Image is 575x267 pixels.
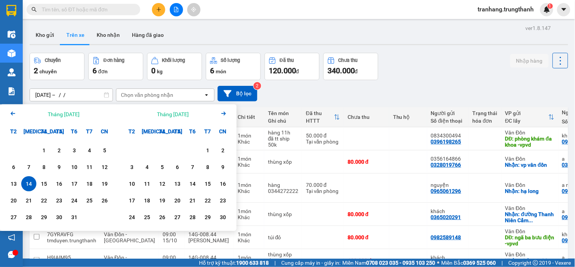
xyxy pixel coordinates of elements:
[265,53,320,80] button: Đã thu120.000đ
[342,259,436,267] span: Miền Nam
[67,193,82,208] div: Choose Thứ Sáu, tháng 10 24 2025. It's available.
[268,211,298,217] div: thùng xốp
[67,210,82,225] div: Choose Thứ Sáu, tháng 10 31 2025. It's available.
[187,213,198,222] div: 28
[54,163,64,172] div: 9
[204,92,210,98] svg: open
[60,26,91,44] button: Trên xe
[8,109,17,119] button: Previous month.
[215,143,230,158] div: Choose Chủ Nhật, tháng 11 2 2025. It's available.
[155,210,170,225] div: Choose Thứ Tư, tháng 11 26 2025. It's available.
[142,196,152,205] div: 18
[30,89,113,101] input: Select a date range.
[142,213,152,222] div: 25
[505,162,555,168] div: Nhận: vp vân đồn
[268,182,298,188] div: hàng
[464,260,496,266] strong: 0369 525 060
[170,124,185,139] div: T5
[52,124,67,139] div: T5
[215,210,230,225] div: Choose Chủ Nhật, tháng 11 30 2025. It's available.
[6,176,21,191] div: Choose Thứ Hai, tháng 10 13 2025. It's available.
[36,210,52,225] div: Choose Thứ Tư, tháng 10 29 2025. It's available.
[8,49,16,57] img: warehouse-icon
[218,196,228,205] div: 23
[437,261,440,264] span: ⚪️
[97,193,112,208] div: Choose Chủ Nhật, tháng 10 26 2025. It's available.
[104,231,155,243] span: Vân Đồn - [GEOGRAPHIC_DATA]
[52,210,67,225] div: Choose Thứ Năm, tháng 10 30 2025. It's available.
[54,146,64,155] div: 2
[431,139,461,145] div: 0396198265
[238,133,260,139] div: 1 món
[157,196,168,205] div: 19
[47,237,96,243] div: tmduyen.trungthanh
[236,260,269,266] strong: 1900 633 818
[8,234,15,241] span: notification
[215,124,230,139] div: CN
[238,156,260,162] div: 1 món
[268,110,298,116] div: Tên món
[431,118,465,124] div: Số điện thoại
[139,160,155,175] div: Choose Thứ Ba, tháng 11 4 2025. It's available.
[82,193,97,208] div: Choose Thứ Bảy, tháng 10 25 2025. It's available.
[139,210,155,225] div: Choose Thứ Ba, tháng 11 25 2025. It's available.
[338,58,358,63] div: Chưa thu
[157,111,189,118] div: Tháng [DATE]
[84,196,95,205] div: 25
[151,66,155,75] span: 0
[238,162,260,168] div: Khác
[296,68,299,74] span: đ
[185,124,200,139] div: T6
[48,111,80,118] div: Tháng [DATE]
[268,159,298,165] div: thùng xốp
[39,163,49,172] div: 8
[348,234,385,240] div: 80.000 đ
[221,58,240,63] div: Số lượng
[124,176,139,191] div: Choose Thứ Hai, tháng 11 10 2025. It's available.
[162,58,185,63] div: Khối lượng
[99,146,110,155] div: 5
[39,179,49,188] div: 15
[155,124,170,139] div: T4
[82,124,97,139] div: T7
[544,6,550,13] img: icon-new-feature
[39,196,49,205] div: 22
[8,213,19,222] div: 27
[54,196,64,205] div: 23
[238,254,260,261] div: 1 món
[505,228,555,234] div: Vân Đồn
[238,231,260,237] div: 1 món
[274,259,276,267] span: |
[172,213,183,222] div: 27
[431,162,461,168] div: 0328019766
[127,179,137,188] div: 10
[69,196,80,205] div: 24
[548,3,553,9] sup: 1
[268,136,298,148] div: đã tt ship 50k
[431,214,461,220] div: 0365020291
[155,193,170,208] div: Choose Thứ Tư, tháng 11 19 2025. It's available.
[431,208,465,214] div: khách
[21,124,36,139] div: [MEDICAL_DATA]
[34,66,38,75] span: 2
[431,254,465,261] div: khách
[8,109,17,118] svg: Arrow Left
[170,176,185,191] div: Choose Thứ Năm, tháng 11 13 2025. It's available.
[155,160,170,175] div: Choose Thứ Tư, tháng 11 5 2025. It's available.
[327,66,355,75] span: 340.000
[269,66,296,75] span: 120.000
[431,133,465,139] div: 0834300494
[91,26,126,44] button: Kho nhận
[52,193,67,208] div: Choose Thứ Năm, tháng 10 23 2025. It's available.
[281,259,340,267] span: Cung cấp máy in - giấy in:
[348,211,385,217] div: 80.000 đ
[39,213,49,222] div: 29
[39,68,57,74] span: chuyến
[505,188,555,194] div: Nhận: hạ long
[8,87,16,95] img: solution-icon
[172,163,183,172] div: 6
[268,188,298,194] div: 0344272222
[124,193,139,208] div: Choose Thứ Hai, tháng 11 17 2025. It's available.
[268,234,298,240] div: túi đỏ
[127,196,137,205] div: 17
